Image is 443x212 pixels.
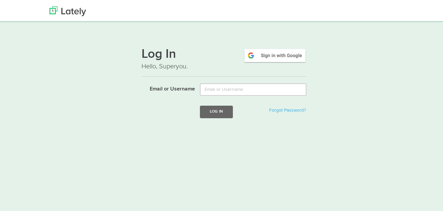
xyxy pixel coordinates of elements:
[200,82,306,94] input: Email or Username
[142,47,306,60] h1: Log In
[142,60,306,70] p: Hello, Superyou.
[243,47,306,62] img: google-signin.png
[269,107,306,111] a: Forgot Password?
[200,104,233,117] button: Log In
[49,5,86,15] img: Lately
[137,82,195,92] label: Email or Username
